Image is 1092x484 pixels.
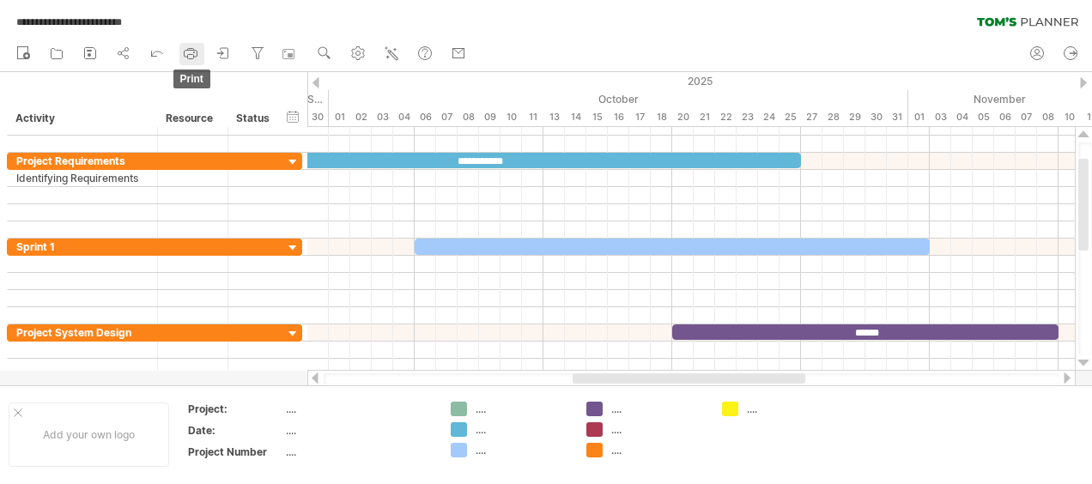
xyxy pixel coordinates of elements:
div: Project Number [188,445,282,459]
div: Activity [15,110,148,127]
div: Friday, 7 November 2025 [1016,108,1037,126]
div: .... [747,402,840,416]
div: .... [476,422,569,437]
div: Thursday, 16 October 2025 [608,108,629,126]
div: Monday, 10 November 2025 [1059,108,1080,126]
div: Friday, 17 October 2025 [629,108,651,126]
div: Monday, 13 October 2025 [543,108,565,126]
div: Project: [188,402,282,416]
div: Project Requirements [16,153,149,169]
div: October 2025 [329,90,908,108]
div: Tuesday, 28 October 2025 [822,108,844,126]
div: Tuesday, 4 November 2025 [951,108,973,126]
div: Saturday, 11 October 2025 [522,108,543,126]
div: Friday, 31 October 2025 [887,108,908,126]
div: .... [286,402,430,416]
a: print [179,43,204,65]
div: Identifying Requirements [16,170,149,186]
div: Monday, 6 October 2025 [415,108,436,126]
div: Date: [188,423,282,438]
div: Resource [166,110,218,127]
div: Tuesday, 21 October 2025 [694,108,715,126]
div: Wednesday, 8 October 2025 [458,108,479,126]
div: Saturday, 18 October 2025 [651,108,672,126]
div: Project System Design [16,324,149,341]
span: print [173,70,210,88]
div: Monday, 20 October 2025 [672,108,694,126]
div: .... [476,402,569,416]
div: .... [476,443,569,457]
div: Friday, 10 October 2025 [500,108,522,126]
div: Thursday, 6 November 2025 [994,108,1016,126]
div: Thursday, 23 October 2025 [737,108,758,126]
div: Friday, 24 October 2025 [758,108,780,126]
div: Wednesday, 5 November 2025 [973,108,994,126]
div: Wednesday, 1 October 2025 [329,108,350,126]
div: Saturday, 1 November 2025 [908,108,930,126]
div: Monday, 27 October 2025 [801,108,822,126]
div: Tuesday, 14 October 2025 [565,108,586,126]
div: Wednesday, 22 October 2025 [715,108,737,126]
div: Add your own logo [9,402,169,467]
div: Tuesday, 30 September 2025 [307,108,329,126]
div: Saturday, 4 October 2025 [393,108,415,126]
div: Thursday, 9 October 2025 [479,108,500,126]
div: Saturday, 8 November 2025 [1037,108,1059,126]
div: .... [611,443,705,457]
div: .... [286,423,430,438]
div: .... [611,422,705,437]
div: Status [236,110,274,127]
div: Sprint 1 [16,239,149,255]
div: Thursday, 30 October 2025 [865,108,887,126]
div: .... [286,445,430,459]
div: Monday, 3 November 2025 [930,108,951,126]
div: Saturday, 25 October 2025 [780,108,801,126]
div: Friday, 3 October 2025 [372,108,393,126]
div: .... [611,402,705,416]
div: Thursday, 2 October 2025 [350,108,372,126]
div: Wednesday, 15 October 2025 [586,108,608,126]
div: Tuesday, 7 October 2025 [436,108,458,126]
div: Wednesday, 29 October 2025 [844,108,865,126]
